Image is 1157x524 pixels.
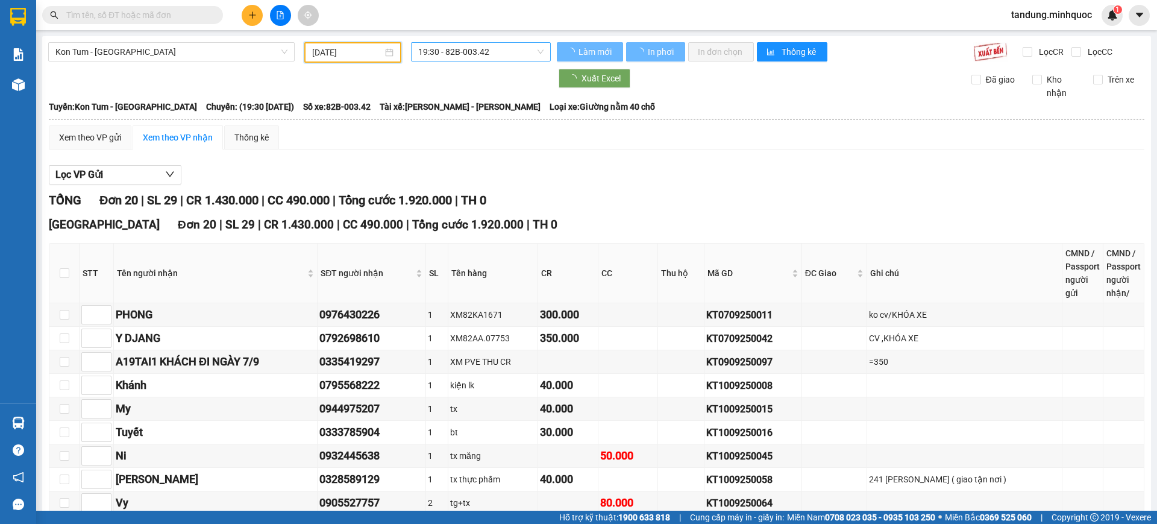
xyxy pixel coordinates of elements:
span: Thống kê [782,45,818,58]
td: KT1009250008 [704,374,802,397]
div: XM82AA.07753 [450,332,536,345]
img: logo-vxr [10,8,26,26]
td: 0335419297 [318,350,426,374]
span: Tên người nhận [117,267,305,280]
td: Khánh [114,374,318,397]
div: 241 [PERSON_NAME] ( giao tận nơi ) [869,473,1060,486]
div: A19TAI1 KHÁCH ĐI NGÀY 7/9 [116,353,315,370]
div: 80.000 [600,494,656,511]
td: 0976430226 [318,303,426,327]
td: 0944975207 [318,397,426,421]
span: | [406,218,409,232]
div: Khánh [116,377,315,394]
div: XM PVE THU CR [450,355,536,368]
span: 1 [1115,5,1120,14]
strong: 0708 023 035 - 0935 103 250 [825,513,935,522]
span: | [262,193,265,207]
span: aim [304,11,312,19]
span: Loại xe: Giường nằm 40 chỗ [550,100,655,113]
span: notification [13,472,24,483]
div: 1 [428,332,446,345]
span: Đã giao [981,73,1020,86]
button: Xuất Excel [559,69,630,88]
span: TH 0 [533,218,557,232]
div: KT1009250058 [706,472,800,487]
span: tandung.minhquoc [1002,7,1102,22]
div: 1 [428,402,446,415]
span: loading [568,74,582,83]
div: Thống kê [234,131,269,144]
td: KT1009250045 [704,444,802,468]
button: file-add [270,5,291,26]
th: CR [538,244,598,303]
div: [PERSON_NAME] [116,471,315,488]
span: Đơn 20 [178,218,216,232]
span: loading [636,48,646,56]
span: | [337,218,340,232]
div: 1 [428,379,446,392]
span: TH 0 [461,193,486,207]
strong: 1900 633 818 [618,513,670,522]
div: 0792698610 [319,330,424,347]
div: 1 [428,449,446,462]
th: Tên hàng [448,244,538,303]
td: KT0709250011 [704,303,802,327]
div: Y DJANG [116,330,315,347]
span: loading [566,48,577,56]
div: Xem theo VP gửi [59,131,121,144]
span: Tổng cước 1.920.000 [412,218,524,232]
th: CC [598,244,658,303]
td: KT1009250064 [704,491,802,515]
span: Miền Bắc [945,511,1032,524]
div: PHONG [116,306,315,323]
div: 0932445638 [319,447,424,464]
div: Xem theo VP nhận [143,131,213,144]
span: SL 29 [225,218,255,232]
span: CC 490.000 [268,193,330,207]
span: | [180,193,183,207]
div: 0976430226 [319,306,424,323]
td: Ni [114,444,318,468]
div: KT1009250064 [706,496,800,511]
div: tx [450,402,536,415]
div: Tuyết [116,424,315,441]
button: bar-chartThống kê [757,42,827,62]
th: SL [426,244,448,303]
span: [GEOGRAPHIC_DATA] [49,218,160,232]
span: | [1041,511,1043,524]
img: solution-icon [12,48,25,61]
button: caret-down [1129,5,1150,26]
th: Thu hộ [658,244,704,303]
span: plus [248,11,257,19]
input: Tìm tên, số ĐT hoặc mã đơn [66,8,209,22]
div: 0905527757 [319,494,424,511]
div: KT1009250016 [706,425,800,440]
td: Vy [114,491,318,515]
span: | [333,193,336,207]
span: In phơi [648,45,676,58]
div: 0795568222 [319,377,424,394]
span: Số xe: 82B-003.42 [303,100,371,113]
span: CR 1.430.000 [186,193,259,207]
span: ĐC Giao [805,267,854,280]
div: 1 [428,308,446,321]
img: 9k= [973,42,1008,62]
div: tg+tx [450,496,536,510]
span: Kon Tum - Đà Nẵng [55,43,287,61]
td: 0333785904 [318,421,426,444]
div: KT0909250097 [706,355,800,370]
span: CC 490.000 [343,218,403,232]
img: warehouse-icon [12,417,25,429]
span: copyright [1090,513,1099,522]
td: 0792698610 [318,327,426,350]
sup: 1 [1114,5,1122,14]
td: 0328589129 [318,468,426,491]
div: My [116,400,315,417]
div: ko cv/KHÓA XE [869,308,1060,321]
div: 1 [428,355,446,368]
div: 0944975207 [319,400,424,417]
div: KT1009250015 [706,402,800,417]
td: Y DJANG [114,327,318,350]
div: KT1009250008 [706,378,800,393]
span: Làm mới [578,45,613,58]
